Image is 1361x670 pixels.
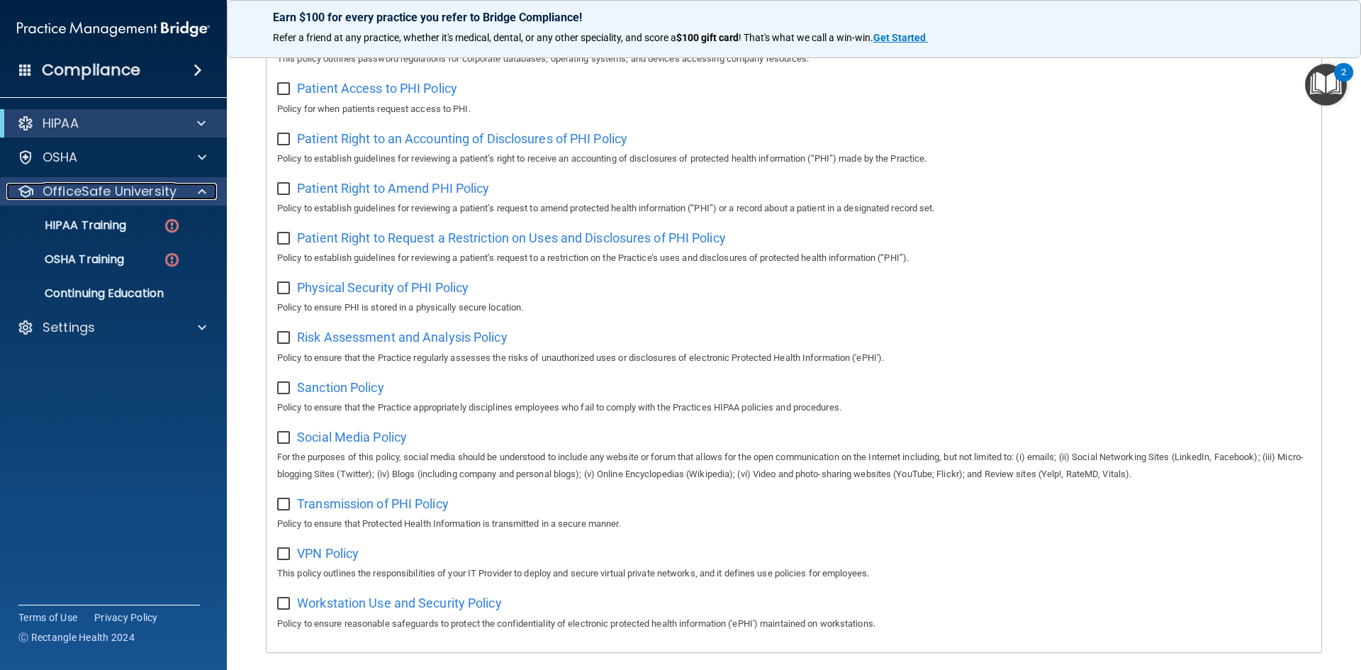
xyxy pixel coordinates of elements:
div: 2 [1341,72,1346,91]
p: Policy for when patients request access to PHI. [277,101,1311,118]
img: danger-circle.6113f641.png [163,217,181,235]
a: Privacy Policy [94,610,158,625]
span: Transmission of PHI Policy [297,496,449,511]
p: Earn $100 for every practice you refer to Bridge Compliance! [273,11,1315,24]
p: Policy to ensure that Protected Health Information is transmitted in a secure manner. [277,515,1311,532]
a: OfficeSafe University [17,183,206,200]
img: PMB logo [17,15,210,43]
p: Settings [43,319,95,336]
strong: $100 gift card [676,32,739,43]
span: Social Media Policy [297,430,407,445]
span: Patient Right to Request a Restriction on Uses and Disclosures of PHI Policy [297,230,726,245]
span: VPN Policy [297,546,359,561]
span: Physical Security of PHI Policy [297,280,469,295]
p: OSHA [43,149,78,166]
h4: Compliance [42,60,140,80]
p: Continuing Education [9,286,203,301]
span: Ⓒ Rectangle Health 2024 [18,630,135,644]
p: Policy to establish guidelines for reviewing a patient’s request to a restriction on the Practice... [277,250,1311,267]
a: Settings [17,319,206,336]
p: Policy to ensure that the Practice appropriately disciplines employees who fail to comply with th... [277,399,1311,416]
span: Sanction Policy [297,380,384,395]
p: Policy to establish guidelines for reviewing a patient’s request to amend protected health inform... [277,200,1311,217]
p: For the purposes of this policy, social media should be understood to include any website or foru... [277,449,1311,483]
button: Open Resource Center, 2 new notifications [1305,64,1347,106]
strong: Get Started [873,32,926,43]
img: danger-circle.6113f641.png [163,251,181,269]
a: Terms of Use [18,610,77,625]
span: Refer a friend at any practice, whether it's medical, dental, or any other speciality, and score a [273,32,676,43]
span: Patient Access to PHI Policy [297,81,457,96]
span: ! That's what we call a win-win. [739,32,873,43]
p: Policy to ensure that the Practice regularly assesses the risks of unauthorized uses or disclosur... [277,350,1311,367]
p: This policy outlines the responsibilities of your IT Provider to deploy and secure virtual privat... [277,565,1311,582]
a: Get Started [873,32,928,43]
span: Patient Right to Amend PHI Policy [297,181,489,196]
p: Policy to establish guidelines for reviewing a patient’s right to receive an accounting of disclo... [277,150,1311,167]
span: Risk Assessment and Analysis Policy [297,330,508,345]
p: Policy to ensure PHI is stored in a physically secure location. [277,299,1311,316]
p: OSHA Training [9,252,124,267]
p: OfficeSafe University [43,183,177,200]
p: HIPAA Training [9,218,126,233]
p: Policy to ensure reasonable safeguards to protect the confidentiality of electronic protected hea... [277,615,1311,632]
p: This policy outlines password regulations for corporate databases, operating systems, and devices... [277,50,1311,67]
a: OSHA [17,149,206,166]
p: HIPAA [43,115,79,132]
a: HIPAA [17,115,206,132]
span: Patient Right to an Accounting of Disclosures of PHI Policy [297,131,627,146]
span: Workstation Use and Security Policy [297,596,502,610]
